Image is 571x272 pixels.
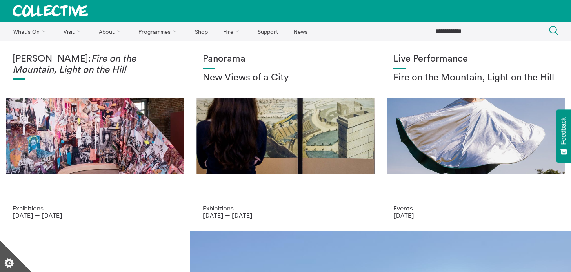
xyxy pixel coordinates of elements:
[132,22,187,41] a: Programmes
[287,22,314,41] a: News
[216,22,249,41] a: Hire
[393,212,558,219] p: [DATE]
[203,212,368,219] p: [DATE] — [DATE]
[13,212,178,219] p: [DATE] — [DATE]
[393,73,558,83] h2: Fire on the Mountain, Light on the Hill
[381,41,571,231] a: Photo: Eoin Carey Live Performance Fire on the Mountain, Light on the Hill Events [DATE]
[556,109,571,163] button: Feedback - Show survey
[393,205,558,212] p: Events
[13,54,178,75] h1: [PERSON_NAME]:
[57,22,91,41] a: Visit
[13,205,178,212] p: Exhibitions
[560,117,567,145] span: Feedback
[203,205,368,212] p: Exhibitions
[190,41,380,231] a: Collective Panorama June 2025 small file 8 Panorama New Views of a City Exhibitions [DATE] — [DATE]
[393,54,558,65] h1: Live Performance
[6,22,55,41] a: What's On
[188,22,215,41] a: Shop
[203,54,368,65] h1: Panorama
[203,73,368,83] h2: New Views of a City
[251,22,285,41] a: Support
[92,22,130,41] a: About
[13,54,136,74] em: Fire on the Mountain, Light on the Hill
